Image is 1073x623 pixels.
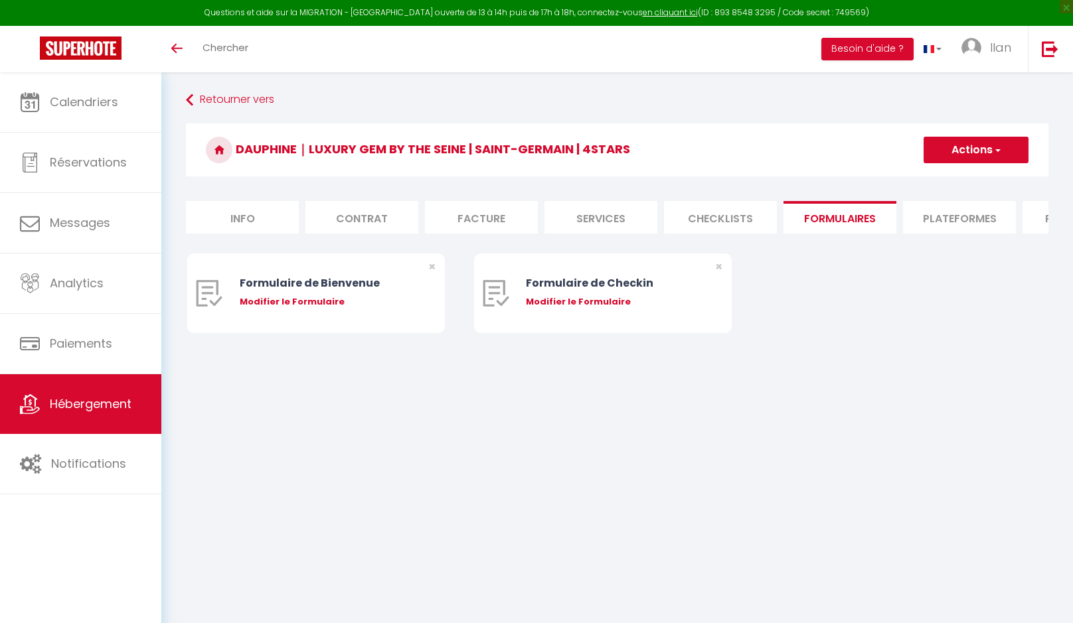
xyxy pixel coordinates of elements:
[203,40,248,54] span: Chercher
[50,154,127,171] span: Réservations
[526,275,701,291] div: Formulaire de Checkin
[305,201,418,234] li: Contrat
[1042,40,1058,57] img: logout
[186,88,1048,112] a: Retourner vers
[240,275,415,291] div: Formulaire de Bienvenue
[951,26,1028,72] a: ... Ilan
[40,36,122,60] img: Super Booking
[643,7,698,18] a: en cliquant ici
[544,201,657,234] li: Services
[526,295,701,309] div: Modifier le Formulaire
[428,261,436,273] button: Close
[50,214,110,231] span: Messages
[715,258,722,275] span: ×
[961,38,981,58] img: ...
[715,261,722,273] button: Close
[186,123,1048,176] h3: DAUPHINE｜Luxury Gem by the Seine | Saint-Germain | 4stars
[428,258,436,275] span: ×
[186,201,299,234] li: Info
[664,201,777,234] li: Checklists
[50,275,104,291] span: Analytics
[193,26,258,72] a: Chercher
[821,38,914,60] button: Besoin d'aide ?
[924,137,1029,163] button: Actions
[903,201,1016,234] li: Plateformes
[50,395,131,412] span: Hébergement
[51,455,126,472] span: Notifications
[50,94,118,110] span: Calendriers
[50,335,112,352] span: Paiements
[425,201,538,234] li: Facture
[990,39,1011,56] span: Ilan
[784,201,896,234] li: Formulaires
[240,295,415,309] div: Modifier le Formulaire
